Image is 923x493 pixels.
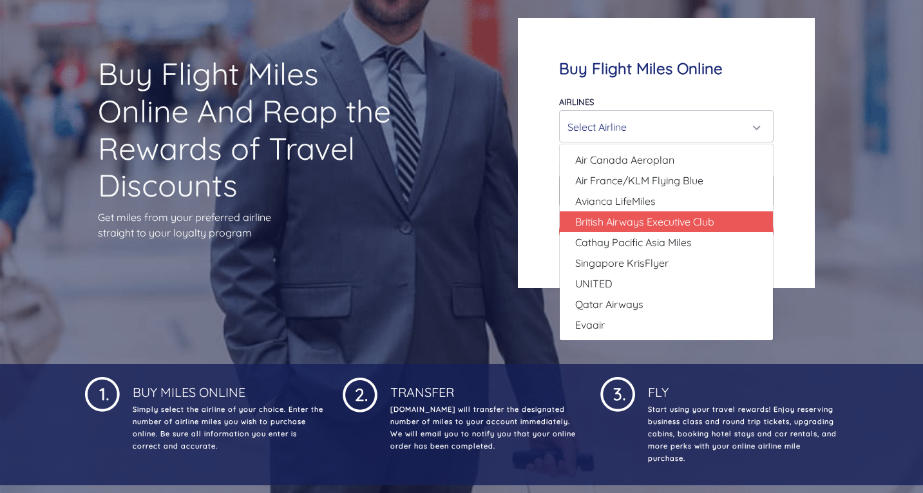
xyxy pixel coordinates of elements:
span: Air France/KLM Flying Blue [575,173,703,188]
span: Singapore KrisFlyer [575,255,669,271]
span: Qatar Airways [575,296,643,312]
h4: Fly [645,374,839,400]
img: 1 [85,374,120,412]
span: British Airways Executive Club [575,214,714,229]
h1: Buy Flight Miles Online And Reap the Rewards of Travel Discounts [98,55,405,204]
span: Avianca LifeMiles [575,193,656,209]
span: Cathay Pacific Asia Miles [575,235,692,250]
label: Airlines [559,97,594,107]
span: Air Canada Aeroplan [575,152,674,168]
h4: Transfer [388,374,581,400]
p: Simply select the airline of your choice. Enter the number of airline miles you wish to purchase ... [130,403,323,452]
div: Select Airline [567,115,757,139]
span: Evaair [575,317,605,333]
p: Get miles from your preferred airline straight to your loyalty program [98,209,405,240]
img: 1 [600,374,635,412]
span: UNITED [575,276,613,291]
button: Select Airline [559,110,774,142]
h4: Buy Flight Miles Online [559,59,774,78]
img: 1 [343,374,377,412]
p: Start using your travel rewards! Enjoy reserving business class and round trip tickets, upgrading... [645,403,839,465]
h4: Buy Miles Online [130,374,323,400]
p: [DOMAIN_NAME] will transfer the designated number of miles to your account immediately. We will e... [388,403,581,452]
